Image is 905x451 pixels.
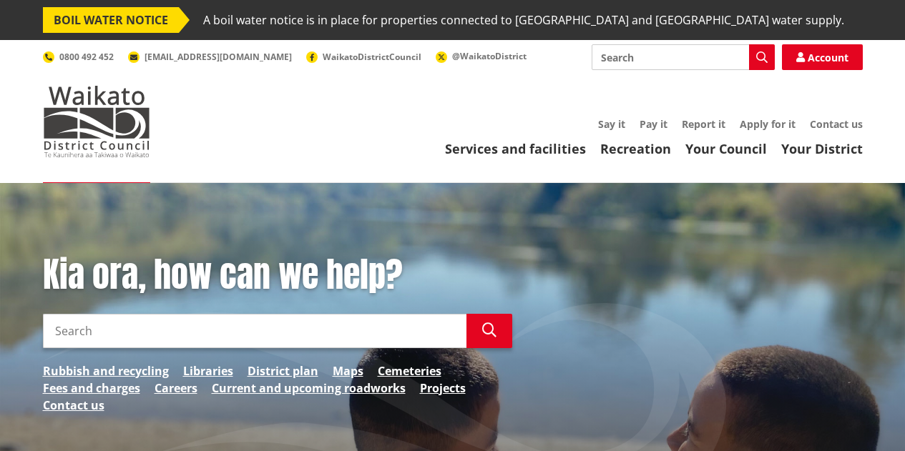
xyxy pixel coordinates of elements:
a: Projects [420,380,466,397]
h1: Kia ora, how can we help? [43,254,512,296]
a: Fees and charges [43,380,140,397]
a: Current and upcoming roadworks [212,380,406,397]
a: Recreation [600,140,671,157]
a: WaikatoDistrictCouncil [306,51,421,63]
a: Your District [781,140,863,157]
a: Contact us [43,397,104,414]
a: Apply for it [740,117,796,131]
span: A boil water notice is in place for properties connected to [GEOGRAPHIC_DATA] and [GEOGRAPHIC_DAT... [203,7,844,33]
span: BOIL WATER NOTICE [43,7,179,33]
a: District plan [248,362,318,380]
a: Report it [682,117,725,131]
a: Account [782,44,863,70]
a: Careers [155,380,197,397]
span: WaikatoDistrictCouncil [323,51,421,63]
a: Cemeteries [378,362,441,380]
span: [EMAIL_ADDRESS][DOMAIN_NAME] [145,51,292,63]
a: Pay it [640,117,667,131]
a: Libraries [183,362,233,380]
a: Rubbish and recycling [43,362,169,380]
a: @WaikatoDistrict [436,50,527,62]
a: Services and facilities [445,140,586,157]
a: Your Council [685,140,767,157]
a: [EMAIL_ADDRESS][DOMAIN_NAME] [128,51,292,63]
input: Search input [592,44,775,70]
a: 0800 492 452 [43,51,114,63]
input: Search input [43,314,466,348]
img: Waikato District Council - Te Kaunihera aa Takiwaa o Waikato [43,86,150,157]
span: 0800 492 452 [59,51,114,63]
a: Maps [333,362,363,380]
a: Say it [598,117,625,131]
a: Contact us [810,117,863,131]
span: @WaikatoDistrict [452,50,527,62]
